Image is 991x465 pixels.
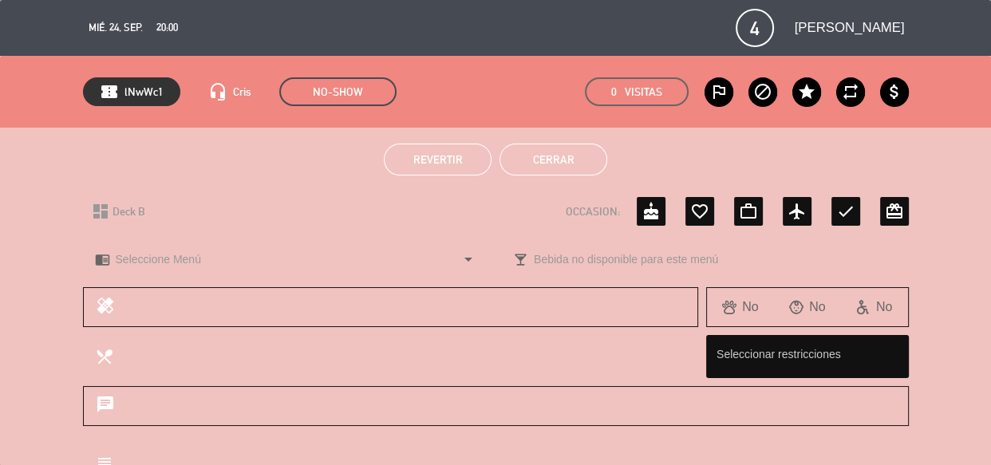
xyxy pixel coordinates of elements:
[836,202,855,221] i: check
[156,19,178,37] span: 20:00
[208,82,227,101] i: headset_mic
[753,82,772,101] i: block
[534,250,718,269] span: Bebida no disponible para este menú
[513,252,528,267] i: local_bar
[642,202,661,221] i: cake
[690,202,709,221] i: favorite_border
[774,297,841,317] div: No
[709,82,728,101] i: outlined_flag
[113,203,145,221] span: Deck B
[841,297,908,317] div: No
[95,347,113,365] i: local_dining
[279,77,397,106] span: NO-SHOW
[100,82,119,101] span: confirmation_number
[739,202,758,221] i: work_outline
[413,153,463,166] span: Revertir
[499,144,607,175] button: Cerrar
[96,296,115,318] i: healing
[841,82,860,101] i: repeat
[91,202,110,221] i: dashboard
[707,297,774,317] div: No
[566,203,620,221] span: OCCASION:
[459,250,478,269] i: arrow_drop_down
[96,395,115,417] i: chat
[116,250,201,269] span: Seleccione Menú
[233,83,251,101] span: Cris
[797,82,816,101] i: star
[124,83,164,101] span: lNwWc1
[788,202,807,221] i: airplanemode_active
[611,83,617,101] span: 0
[885,82,904,101] i: attach_money
[95,252,110,267] i: chrome_reader_mode
[736,9,774,47] span: 4
[384,144,492,175] button: Revertir
[625,83,662,101] em: Visitas
[794,17,904,38] span: [PERSON_NAME]
[89,19,143,37] span: mié. 24, sep.
[885,202,904,221] i: card_giftcard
